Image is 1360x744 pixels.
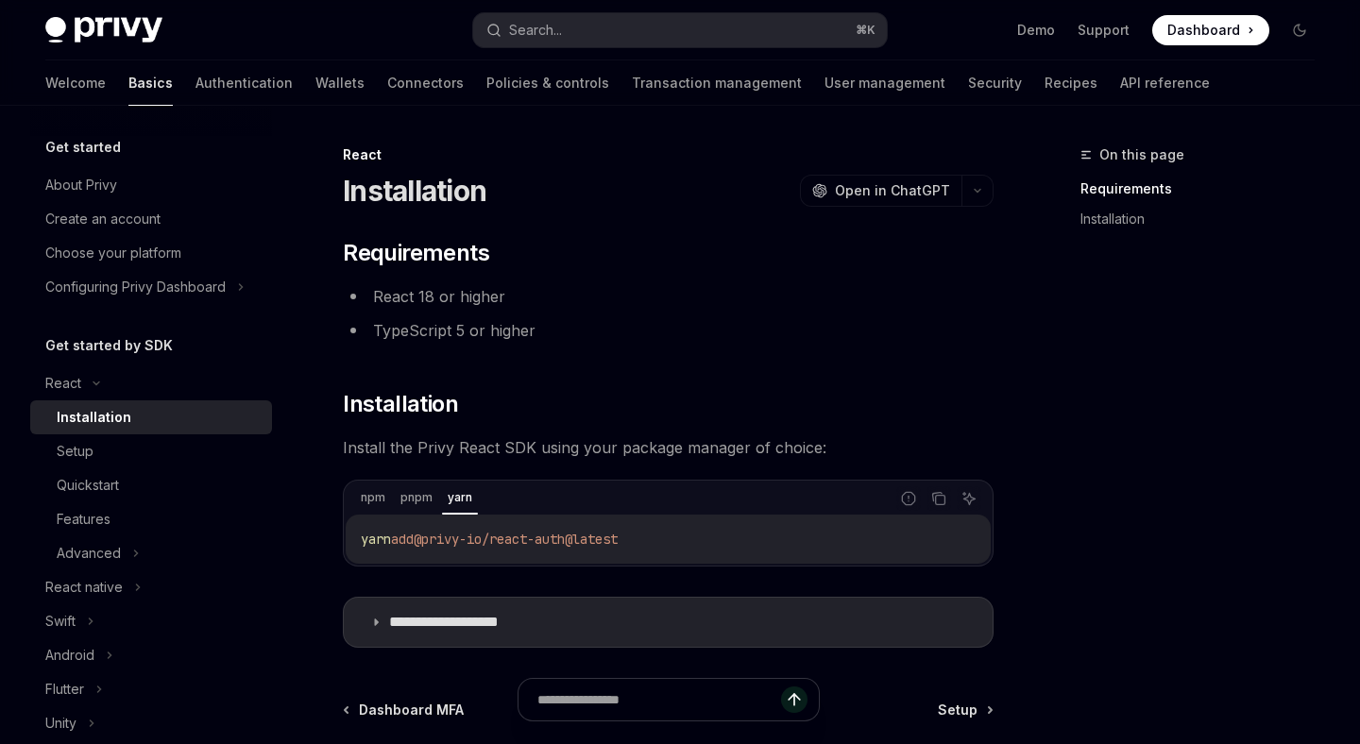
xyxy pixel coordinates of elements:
[45,372,81,395] div: React
[968,60,1022,106] a: Security
[57,542,121,565] div: Advanced
[355,486,391,509] div: npm
[391,531,414,548] span: add
[957,486,981,511] button: Ask AI
[896,486,921,511] button: Report incorrect code
[30,236,272,270] a: Choose your platform
[387,60,464,106] a: Connectors
[30,168,272,202] a: About Privy
[926,486,951,511] button: Copy the contents from the code block
[361,531,391,548] span: yarn
[45,712,76,735] div: Unity
[30,400,272,434] a: Installation
[45,17,162,43] img: dark logo
[45,678,84,701] div: Flutter
[30,638,272,672] button: Android
[343,389,458,419] span: Installation
[486,60,609,106] a: Policies & controls
[45,60,106,106] a: Welcome
[30,270,272,304] button: Configuring Privy Dashboard
[343,434,994,461] span: Install the Privy React SDK using your package manager of choice:
[442,486,478,509] div: yarn
[45,276,226,298] div: Configuring Privy Dashboard
[45,242,181,264] div: Choose your platform
[1152,15,1269,45] a: Dashboard
[45,644,94,667] div: Android
[781,686,807,713] button: Send message
[30,502,272,536] a: Features
[1284,15,1315,45] button: Toggle dark mode
[30,672,272,706] button: Flutter
[343,317,994,344] li: TypeScript 5 or higher
[856,23,875,38] span: ⌘ K
[1099,144,1184,166] span: On this page
[1167,21,1240,40] span: Dashboard
[632,60,802,106] a: Transaction management
[509,19,562,42] div: Search...
[30,570,272,604] button: React native
[315,60,365,106] a: Wallets
[343,145,994,164] div: React
[800,175,961,207] button: Open in ChatGPT
[57,508,110,531] div: Features
[343,238,489,268] span: Requirements
[30,536,272,570] button: Advanced
[1120,60,1210,106] a: API reference
[128,60,173,106] a: Basics
[395,486,438,509] div: pnpm
[30,366,272,400] button: React
[45,136,121,159] h5: Get started
[1080,174,1330,204] a: Requirements
[30,604,272,638] button: Swift
[414,531,618,548] span: @privy-io/react-auth@latest
[45,334,173,357] h5: Get started by SDK
[343,283,994,310] li: React 18 or higher
[537,679,781,720] input: Ask a question...
[45,174,117,196] div: About Privy
[57,474,119,497] div: Quickstart
[1017,21,1055,40] a: Demo
[1080,204,1330,234] a: Installation
[1078,21,1130,40] a: Support
[824,60,945,106] a: User management
[195,60,293,106] a: Authentication
[57,440,93,463] div: Setup
[45,208,161,230] div: Create an account
[1045,60,1097,106] a: Recipes
[45,576,123,599] div: React native
[835,181,950,200] span: Open in ChatGPT
[45,610,76,633] div: Swift
[343,174,486,208] h1: Installation
[473,13,886,47] button: Search...⌘K
[57,406,131,429] div: Installation
[30,468,272,502] a: Quickstart
[30,706,272,740] button: Unity
[30,434,272,468] a: Setup
[30,202,272,236] a: Create an account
